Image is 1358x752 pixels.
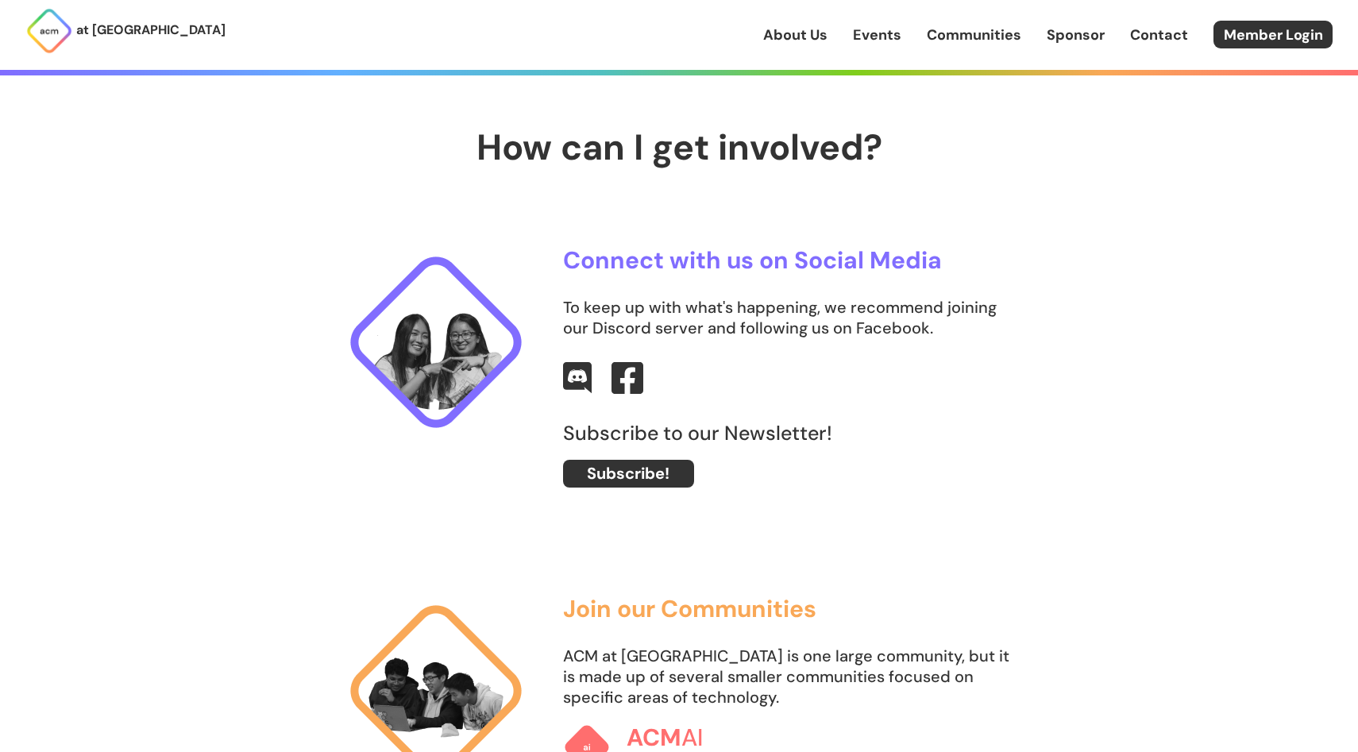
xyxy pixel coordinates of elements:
a: About Us [763,25,828,45]
a: Events [853,25,901,45]
h2: How can I get involved? [298,128,1060,168]
img: ACM Logo [25,7,73,55]
h3: Connect with us on Social Media [563,247,1017,273]
h3: Join our Communities [563,596,1017,622]
a: Sponsor [1047,25,1105,45]
label: Subscribe to our Newsletter! [563,423,1017,444]
a: Contact [1130,25,1188,45]
p: ACM at [GEOGRAPHIC_DATA] is one large community, but it is made up of several smaller communities... [563,646,1017,708]
a: Member Login [1213,21,1333,48]
a: Subscribe! [563,460,694,488]
a: Communities [927,25,1021,45]
p: To keep up with what's happening, we recommend joining our Discord server and following us on Fac... [563,297,1017,338]
h3: AI [627,724,793,750]
p: at [GEOGRAPHIC_DATA] [76,20,226,40]
img: Discord Logo [563,362,592,394]
a: at [GEOGRAPHIC_DATA] [25,7,226,55]
img: Facebook Logo [611,362,643,394]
